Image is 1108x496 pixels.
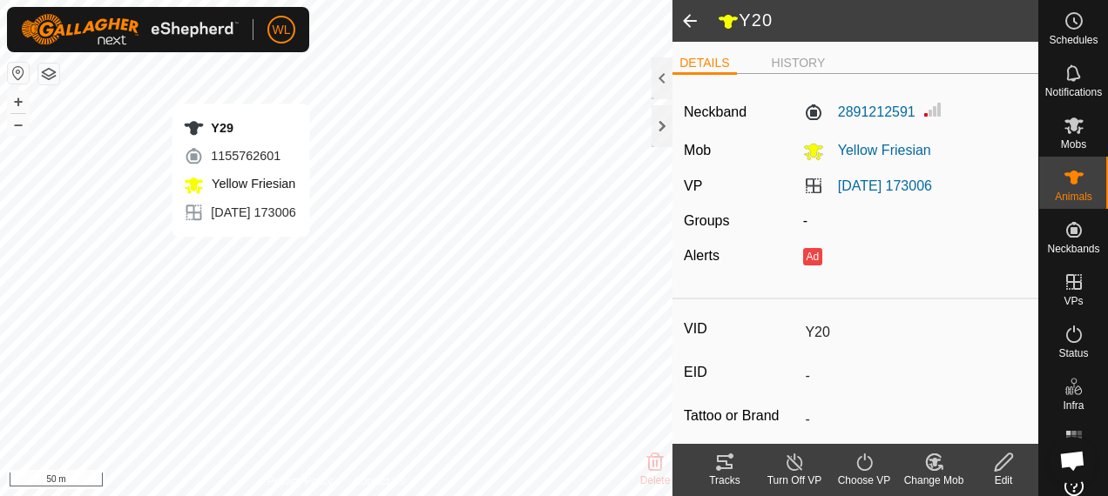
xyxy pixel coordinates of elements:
[684,248,720,263] label: Alerts
[38,64,59,84] button: Map Layers
[684,361,798,384] label: EID
[8,114,29,135] button: –
[690,473,760,488] div: Tracks
[718,10,1038,32] h2: Y20
[1061,139,1086,150] span: Mobs
[684,213,729,228] label: Groups
[21,14,239,45] img: Gallagher Logo
[1049,437,1096,484] div: Open chat
[829,473,899,488] div: Choose VP
[684,102,747,123] label: Neckband
[267,473,333,489] a: Privacy Policy
[803,102,915,123] label: 2891212591
[1063,400,1084,411] span: Infra
[183,145,295,166] div: 1155762601
[183,117,295,138] div: Y29
[354,473,405,489] a: Contact Us
[1049,35,1098,45] span: Schedules
[207,177,295,191] span: Yellow Friesian
[684,318,798,340] label: VID
[760,473,829,488] div: Turn Off VP
[8,91,29,112] button: +
[1058,348,1088,359] span: Status
[684,143,711,158] label: Mob
[8,63,29,84] button: Reset Map
[922,99,943,120] img: Signal strength
[796,211,1034,231] div: -
[838,178,932,193] a: [DATE] 173006
[803,248,822,265] button: Ad
[899,473,969,488] div: Change Mob
[183,203,295,224] div: [DATE] 173006
[969,473,1038,488] div: Edit
[1047,244,1099,254] span: Neckbands
[824,143,931,158] span: Yellow Friesian
[765,54,833,72] li: HISTORY
[672,54,736,75] li: DETAILS
[1064,296,1083,306] span: VPs
[1045,87,1102,97] span: Notifications
[684,405,798,427] label: Tattoo or Brand
[1055,191,1092,202] span: Animals
[684,178,702,193] label: VP
[273,21,291,39] span: WL
[1052,452,1095,463] span: Heatmap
